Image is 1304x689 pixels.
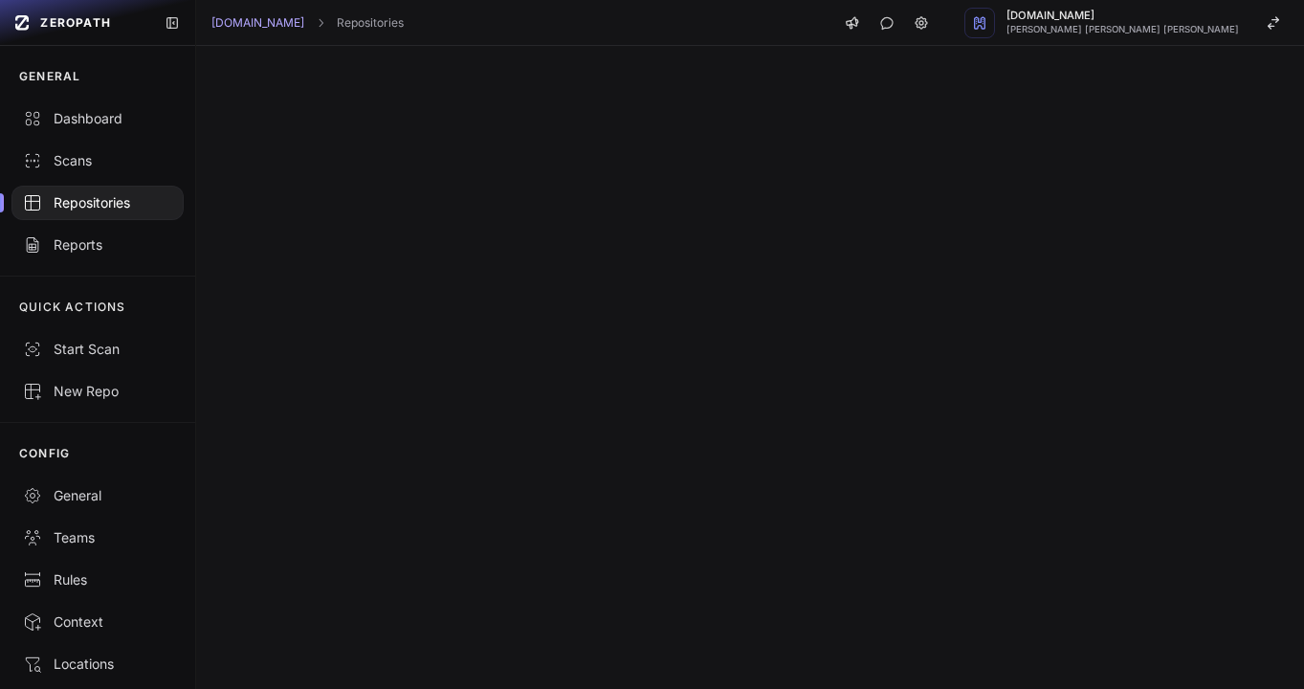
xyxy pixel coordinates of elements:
[1006,25,1239,34] span: [PERSON_NAME] [PERSON_NAME] [PERSON_NAME]
[40,15,111,31] span: ZEROPATH
[23,235,172,255] div: Reports
[1006,11,1239,21] span: [DOMAIN_NAME]
[19,446,70,461] p: CONFIG
[23,109,172,128] div: Dashboard
[314,16,327,30] svg: chevron right,
[23,193,172,212] div: Repositories
[337,15,404,31] a: Repositories
[211,15,404,31] nav: breadcrumb
[23,382,172,401] div: New Repo
[23,486,172,505] div: General
[8,8,149,38] a: ZEROPATH
[211,15,304,31] a: [DOMAIN_NAME]
[19,300,126,315] p: QUICK ACTIONS
[23,612,172,632] div: Context
[23,151,172,170] div: Scans
[23,528,172,547] div: Teams
[23,570,172,589] div: Rules
[23,655,172,674] div: Locations
[23,340,172,359] div: Start Scan
[19,69,80,84] p: GENERAL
